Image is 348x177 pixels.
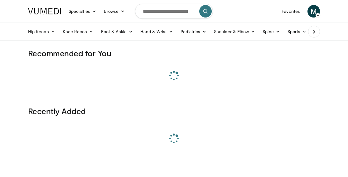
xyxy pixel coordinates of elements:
a: M [307,5,320,18]
a: Hip Recon [24,25,59,38]
a: Shoulder & Elbow [210,25,259,38]
input: Search topics, interventions [135,4,213,19]
a: Browse [100,5,129,18]
img: VuMedi Logo [28,8,61,14]
a: Hand & Wrist [137,25,177,38]
a: Sports [284,25,311,38]
a: Pediatrics [177,25,210,38]
a: Knee Recon [59,25,97,38]
a: Favorites [278,5,304,18]
a: Foot & Ankle [97,25,137,38]
a: Spine [259,25,283,38]
h3: Recommended for You [28,48,320,58]
a: Specialties [65,5,100,18]
h3: Recently Added [28,106,320,116]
